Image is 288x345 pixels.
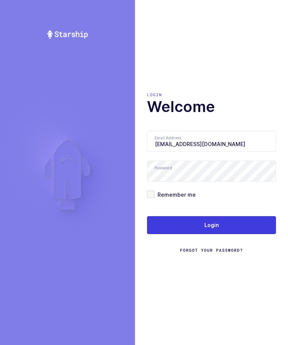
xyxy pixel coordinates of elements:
input: Email Address [147,131,276,152]
div: Login [147,92,276,98]
input: Password [147,161,276,182]
h1: Welcome [147,98,276,116]
span: Remember me [154,191,196,198]
img: Starship [46,30,88,39]
span: Login [204,221,219,229]
button: Login [147,216,276,234]
a: Forgot Your Password? [180,247,243,253]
